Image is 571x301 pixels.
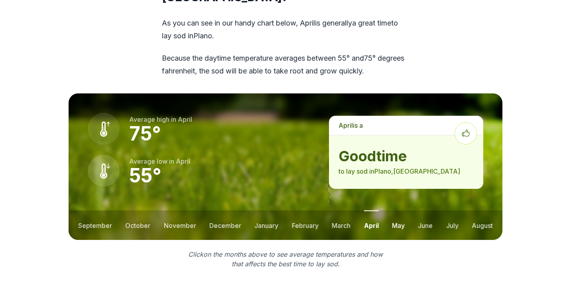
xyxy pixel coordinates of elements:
button: november [164,210,196,240]
button: september [78,210,112,240]
button: july [446,210,459,240]
div: As you can see in our handy chart below, is generally a great time to lay sod in Plano . [162,17,409,77]
p: Average high in [129,115,192,124]
strong: 55 ° [129,164,161,187]
button: june [418,210,433,240]
p: is a [329,116,483,135]
button: august [472,210,493,240]
span: april [176,157,190,165]
button: april [364,210,379,240]
button: february [292,210,319,240]
p: Click on the months above to see average temperatures and how that affects the best time to lay sod. [183,250,388,269]
button: december [209,210,241,240]
button: march [332,210,350,240]
span: april [300,19,315,27]
span: april [339,121,353,129]
strong: 75 ° [129,122,161,145]
button: october [125,210,150,240]
p: Average low in [129,156,190,166]
span: april [178,115,192,123]
button: january [254,210,278,240]
p: Because the daytime temperature averages between 55 ° and 75 ° degrees fahrenheit, the sod will b... [162,52,409,77]
p: to lay sod in Plano , [GEOGRAPHIC_DATA] [339,166,474,176]
strong: good time [339,148,474,164]
button: may [392,210,405,240]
